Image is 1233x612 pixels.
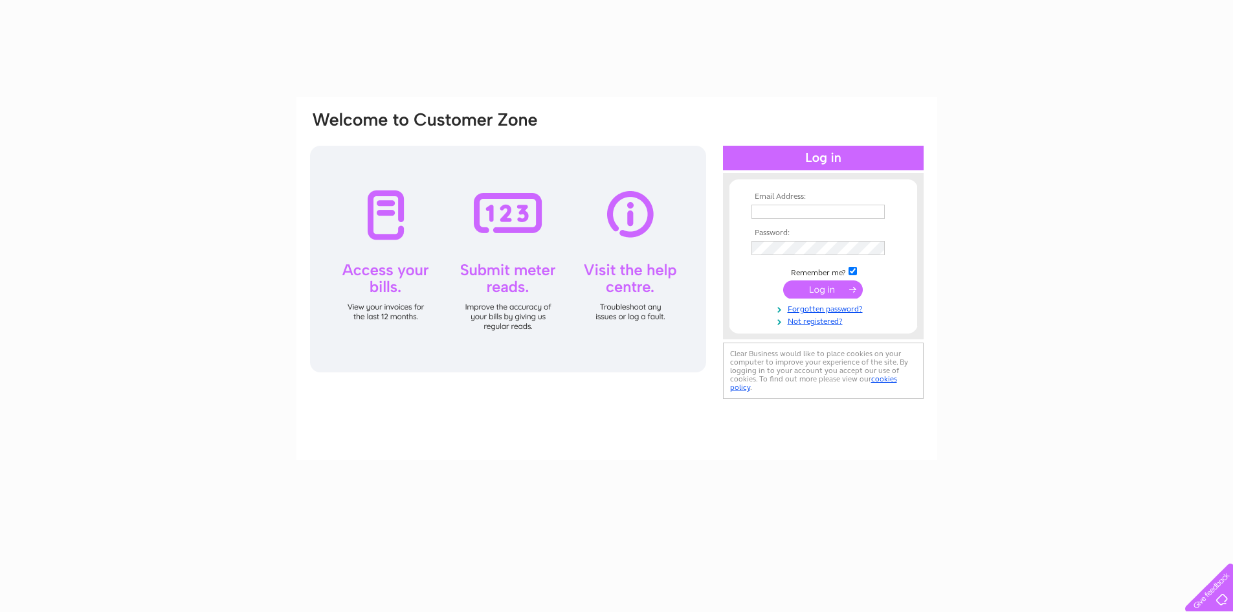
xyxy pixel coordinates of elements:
[783,280,863,299] input: Submit
[748,265,898,278] td: Remember me?
[751,314,898,326] a: Not registered?
[748,229,898,238] th: Password:
[730,374,897,392] a: cookies policy
[751,302,898,314] a: Forgotten password?
[723,343,924,399] div: Clear Business would like to place cookies on your computer to improve your experience of the sit...
[748,192,898,201] th: Email Address:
